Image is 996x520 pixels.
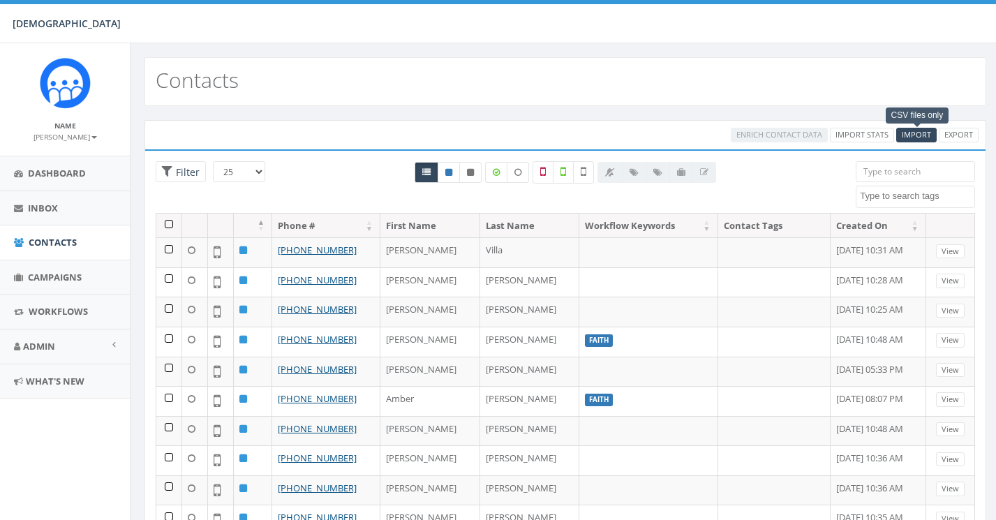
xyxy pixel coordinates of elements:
div: CSV files only [886,107,949,124]
a: View [936,452,965,467]
a: [PHONE_NUMBER] [278,274,357,286]
td: [PERSON_NAME] [480,267,580,297]
td: [PERSON_NAME] [380,445,480,475]
td: [DATE] 05:33 PM [831,357,926,387]
td: [PERSON_NAME] [380,475,480,505]
span: Campaigns [28,271,82,283]
span: Advance Filter [156,161,206,183]
td: [DATE] 10:28 AM [831,267,926,297]
td: [PERSON_NAME] [480,445,580,475]
span: [DEMOGRAPHIC_DATA] [13,17,121,30]
td: [DATE] 10:48 AM [831,327,926,357]
a: [PHONE_NUMBER] [278,392,357,405]
a: View [936,422,965,437]
label: Not a Mobile [533,161,553,184]
label: Faith [585,334,613,347]
a: [PERSON_NAME] [34,130,97,142]
input: Type to search [856,161,975,182]
small: Name [54,121,76,131]
a: Import Stats [830,128,894,142]
a: View [936,333,965,348]
td: [PERSON_NAME] [480,327,580,357]
h2: Contacts [156,68,239,91]
label: Data not Enriched [507,162,529,183]
img: Rally_Platform_Icon.png [39,57,91,110]
td: [PERSON_NAME] [480,297,580,327]
td: Amber [380,386,480,416]
a: [PHONE_NUMBER] [278,363,357,376]
th: Created On: activate to sort column ascending [831,214,926,238]
a: Opted Out [459,162,482,183]
span: Filter [172,165,200,179]
span: Admin [23,340,55,352]
a: [PHONE_NUMBER] [278,452,357,464]
th: Workflow Keywords: activate to sort column ascending [579,214,718,238]
span: Inbox [28,202,58,214]
a: View [936,363,965,378]
td: [PERSON_NAME] [380,327,480,357]
a: View [936,482,965,496]
i: This phone number is subscribed and will receive texts. [445,168,452,177]
td: [PERSON_NAME] [380,357,480,387]
a: Export [939,128,979,142]
a: View [936,274,965,288]
td: [PERSON_NAME] [380,267,480,297]
span: Import [902,129,931,140]
a: ImportCSV files only [896,128,937,142]
a: View [936,392,965,407]
th: Phone #: activate to sort column ascending [272,214,380,238]
small: [PERSON_NAME] [34,132,97,142]
label: Data Enriched [485,162,507,183]
td: [PERSON_NAME] [480,475,580,505]
td: [DATE] 10:25 AM [831,297,926,327]
td: [DATE] 10:36 AM [831,445,926,475]
a: View [936,244,965,259]
td: [PERSON_NAME] [480,416,580,446]
span: Workflows [29,305,88,318]
td: [PERSON_NAME] [380,297,480,327]
span: What's New [26,375,84,387]
td: [PERSON_NAME] [480,386,580,416]
th: First Name [380,214,480,238]
th: Last Name [480,214,580,238]
a: All contacts [415,162,438,183]
a: [PHONE_NUMBER] [278,482,357,494]
td: Villa [480,237,580,267]
a: [PHONE_NUMBER] [278,333,357,346]
span: Contacts [29,236,77,248]
span: Dashboard [28,167,86,179]
td: [PERSON_NAME] [380,237,480,267]
td: [PERSON_NAME] [480,357,580,387]
td: [DATE] 10:36 AM [831,475,926,505]
label: Not Validated [573,161,594,184]
td: [DATE] 10:48 AM [831,416,926,446]
a: [PHONE_NUMBER] [278,244,357,256]
th: Contact Tags [718,214,831,238]
a: Active [438,162,460,183]
td: [DATE] 10:31 AM [831,237,926,267]
label: Faith [585,394,613,406]
a: [PHONE_NUMBER] [278,303,357,315]
i: This phone number is unsubscribed and has opted-out of all texts. [467,168,474,177]
td: [DATE] 08:07 PM [831,386,926,416]
a: View [936,304,965,318]
label: Validated [553,161,574,184]
textarea: Search [860,190,974,202]
a: [PHONE_NUMBER] [278,422,357,435]
td: [PERSON_NAME] [380,416,480,446]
